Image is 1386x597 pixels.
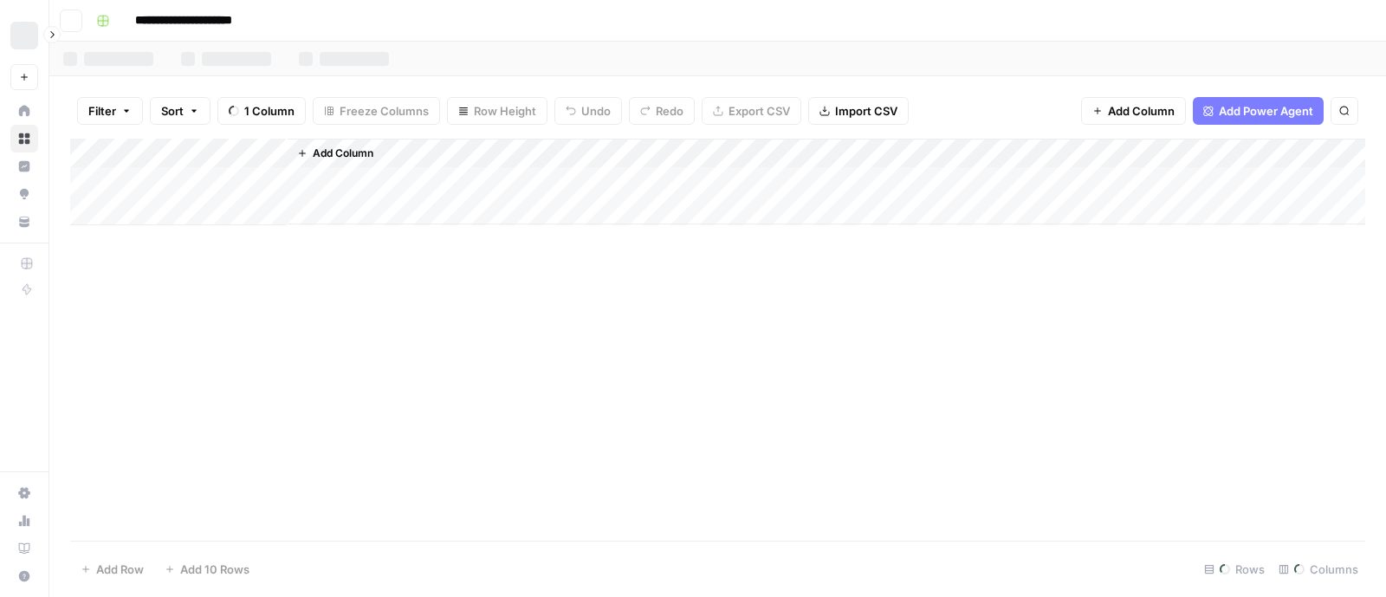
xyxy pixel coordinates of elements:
[10,125,38,152] a: Browse
[10,535,38,562] a: Learning Hub
[474,102,536,120] span: Row Height
[313,97,440,125] button: Freeze Columns
[629,97,695,125] button: Redo
[88,102,116,120] span: Filter
[96,561,144,578] span: Add Row
[217,97,306,125] button: 1 Column
[1219,102,1313,120] span: Add Power Agent
[835,102,897,120] span: Import CSV
[290,142,380,165] button: Add Column
[808,97,909,125] button: Import CSV
[702,97,801,125] button: Export CSV
[161,102,184,120] span: Sort
[244,102,295,120] span: 1 Column
[581,102,611,120] span: Undo
[150,97,210,125] button: Sort
[340,102,429,120] span: Freeze Columns
[729,102,790,120] span: Export CSV
[77,97,143,125] button: Filter
[10,180,38,208] a: Opportunities
[1272,555,1365,583] div: Columns
[656,102,683,120] span: Redo
[154,555,260,583] button: Add 10 Rows
[180,561,249,578] span: Add 10 Rows
[1081,97,1186,125] button: Add Column
[10,208,38,236] a: Your Data
[313,146,373,161] span: Add Column
[1193,97,1324,125] button: Add Power Agent
[70,555,154,583] button: Add Row
[10,479,38,507] a: Settings
[554,97,622,125] button: Undo
[10,152,38,180] a: Insights
[10,97,38,125] a: Home
[1108,102,1175,120] span: Add Column
[10,562,38,590] button: Help + Support
[447,97,547,125] button: Row Height
[10,507,38,535] a: Usage
[1197,555,1272,583] div: Rows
